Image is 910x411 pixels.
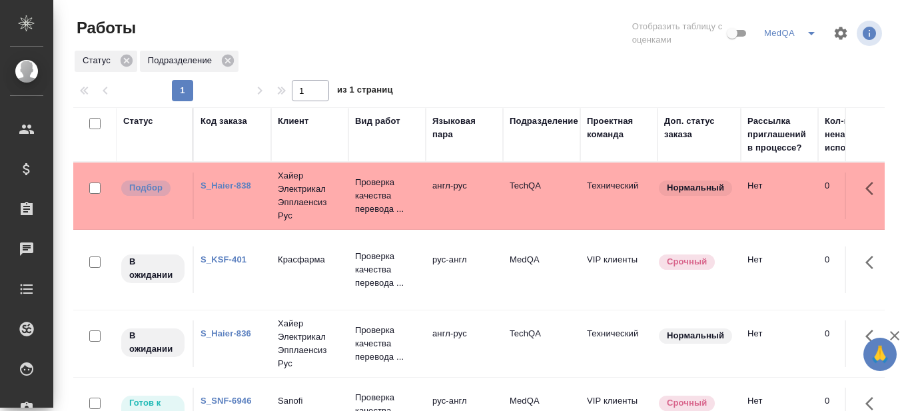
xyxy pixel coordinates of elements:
span: 🙏 [869,340,891,368]
p: Срочный [667,255,707,268]
p: Подбор [129,181,163,195]
td: Нет [741,246,818,293]
p: Sanofi [278,394,342,408]
td: Нет [741,173,818,219]
td: Технический [580,320,658,367]
div: Вид работ [355,115,400,128]
div: Статус [75,51,137,72]
div: Исполнитель назначен, приступать к работе пока рано [120,327,186,358]
p: Хайер Электрикал Эпплаенсиз Рус [278,169,342,222]
button: 🙏 [863,338,897,371]
td: VIP клиенты [580,246,658,293]
div: Кол-во неназначенных исполнителей [825,115,905,155]
p: Подразделение [148,54,217,67]
span: Работы [73,17,136,39]
a: S_Haier-838 [201,181,251,191]
span: Отобразить таблицу с оценками [632,20,724,47]
td: Нет [741,320,818,367]
div: Статус [123,115,153,128]
a: S_KSF-401 [201,254,246,264]
div: Можно подбирать исполнителей [120,179,186,197]
span: Посмотреть информацию [857,21,885,46]
button: Здесь прячутся важные кнопки [857,320,889,352]
td: рус-англ [426,246,503,293]
p: Нормальный [667,329,724,342]
div: Код заказа [201,115,247,128]
div: Рассылка приглашений в процессе? [747,115,811,155]
div: Доп. статус заказа [664,115,734,141]
div: Клиент [278,115,308,128]
td: TechQA [503,320,580,367]
a: S_Haier-836 [201,328,251,338]
div: split button [761,23,825,44]
div: Исполнитель назначен, приступать к работе пока рано [120,253,186,284]
p: В ожидании [129,329,177,356]
button: Здесь прячутся важные кнопки [857,173,889,205]
span: из 1 страниц [337,82,393,101]
td: TechQA [503,173,580,219]
td: Технический [580,173,658,219]
p: Проверка качества перевода ... [355,250,419,290]
div: Языковая пара [432,115,496,141]
div: Подразделение [140,51,238,72]
p: Срочный [667,396,707,410]
span: Настроить таблицу [825,17,857,49]
p: Статус [83,54,115,67]
p: Проверка качества перевода ... [355,176,419,216]
p: Хайер Электрикал Эпплаенсиз Рус [278,317,342,370]
a: S_SNF-6946 [201,396,252,406]
p: Красфарма [278,253,342,266]
p: Проверка качества перевода ... [355,324,419,364]
td: англ-рус [426,173,503,219]
div: Подразделение [510,115,578,128]
td: MedQA [503,246,580,293]
button: Здесь прячутся важные кнопки [857,246,889,278]
p: В ожидании [129,255,177,282]
p: Нормальный [667,181,724,195]
td: англ-рус [426,320,503,367]
div: Проектная команда [587,115,651,141]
